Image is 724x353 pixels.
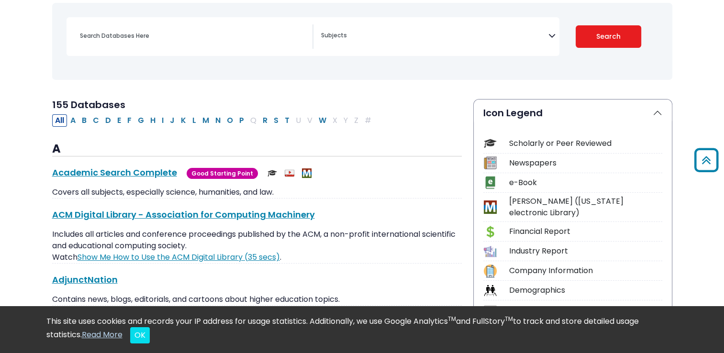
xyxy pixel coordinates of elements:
[67,114,78,127] button: Filter Results A
[505,315,513,323] sup: TM
[285,168,294,178] img: Audio & Video
[187,168,258,179] span: Good Starting Point
[52,3,672,80] nav: Search filters
[52,98,125,111] span: 155 Databases
[90,114,102,127] button: Filter Results C
[52,274,118,286] a: AdjunctNation
[484,225,497,238] img: Icon Financial Report
[78,252,280,263] a: Link opens in new window
[509,196,662,219] div: [PERSON_NAME] ([US_STATE] electronic Library)
[484,200,497,213] img: Icon MeL (Michigan electronic Library)
[321,33,548,40] textarea: Search
[130,327,150,343] button: Close
[282,114,292,127] button: Filter Results T
[509,304,662,316] div: Audio & Video
[212,114,223,127] button: Filter Results N
[509,177,662,188] div: e-Book
[79,114,89,127] button: Filter Results B
[46,316,678,343] div: This site uses cookies and records your IP address for usage statistics. Additionally, we use Goo...
[484,284,497,297] img: Icon Demographics
[484,156,497,169] img: Icon Newspapers
[52,229,462,263] p: Includes all articles and conference proceedings published by the ACM, a non-profit international...
[509,285,662,296] div: Demographics
[236,114,247,127] button: Filter Results P
[691,153,722,168] a: Back to Top
[484,304,497,317] img: Icon Audio & Video
[52,294,462,305] p: Contains news, blogs, editorials, and cartoons about higher education topics.
[267,168,277,178] img: Scholarly or Peer Reviewed
[474,99,672,126] button: Icon Legend
[302,168,312,178] img: MeL (Michigan electronic Library)
[224,114,236,127] button: Filter Results O
[52,114,67,127] button: All
[167,114,178,127] button: Filter Results J
[509,157,662,169] div: Newspapers
[52,166,177,178] a: Academic Search Complete
[189,114,199,127] button: Filter Results L
[147,114,158,127] button: Filter Results H
[74,29,312,43] input: Search database by title or keyword
[102,114,114,127] button: Filter Results D
[484,245,497,258] img: Icon Industry Report
[509,226,662,237] div: Financial Report
[260,114,270,127] button: Filter Results R
[448,315,456,323] sup: TM
[124,114,134,127] button: Filter Results F
[576,25,641,48] button: Submit for Search Results
[159,114,167,127] button: Filter Results I
[114,114,124,127] button: Filter Results E
[52,114,375,125] div: Alpha-list to filter by first letter of database name
[271,114,281,127] button: Filter Results S
[509,138,662,149] div: Scholarly or Peer Reviewed
[509,245,662,257] div: Industry Report
[484,137,497,150] img: Icon Scholarly or Peer Reviewed
[178,114,189,127] button: Filter Results K
[509,265,662,276] div: Company Information
[200,114,212,127] button: Filter Results M
[316,114,329,127] button: Filter Results W
[484,265,497,277] img: Icon Company Information
[484,176,497,189] img: Icon e-Book
[52,209,315,221] a: ACM Digital Library - Association for Computing Machinery
[82,329,123,340] a: Read More
[52,142,462,156] h3: A
[52,187,462,198] p: Covers all subjects, especially science, humanities, and law.
[135,114,147,127] button: Filter Results G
